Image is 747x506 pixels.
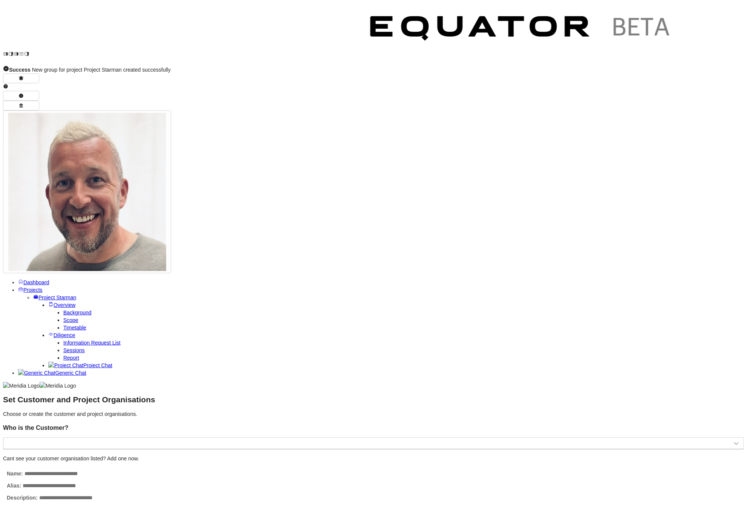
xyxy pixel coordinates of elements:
[3,410,744,418] p: Choose or create the customer and project organisations.
[63,310,92,316] a: Background
[8,113,166,271] img: Profile Icon
[7,494,38,501] strong: Description:
[7,482,21,489] strong: Alias:
[63,355,79,361] a: Report
[3,424,744,431] h3: Who is the Customer?
[54,302,75,308] span: Overview
[83,362,112,368] span: Project Chat
[40,382,76,389] img: Meridia Logo
[48,362,83,369] img: Project Chat
[29,3,357,57] img: Customer Logo
[55,370,86,376] span: Generic Chat
[48,362,112,368] a: Project ChatProject Chat
[9,67,171,73] span: New group for project Project Starman created successfully
[38,294,76,301] span: Project Starman
[33,294,76,301] a: Project Starman
[3,382,40,389] img: Meridia Logo
[63,325,86,331] a: Timetable
[18,279,49,285] a: Dashboard
[3,455,744,462] p: Cant see your customer organisation listed? Add one now.
[23,287,43,293] span: Projects
[63,317,78,323] a: Scope
[7,470,23,477] strong: Name:
[18,369,55,377] img: Generic Chat
[9,67,31,73] strong: Success
[48,332,75,338] a: Diligence
[3,396,744,403] h2: Set Customer and Project Organisations
[63,340,121,346] a: Information Request List
[63,347,85,353] a: Sessions
[357,3,685,57] img: Customer Logo
[23,279,49,285] span: Dashboard
[48,302,75,308] a: Overview
[54,332,75,338] span: Diligence
[18,287,43,293] a: Projects
[18,370,86,376] a: Generic ChatGeneric Chat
